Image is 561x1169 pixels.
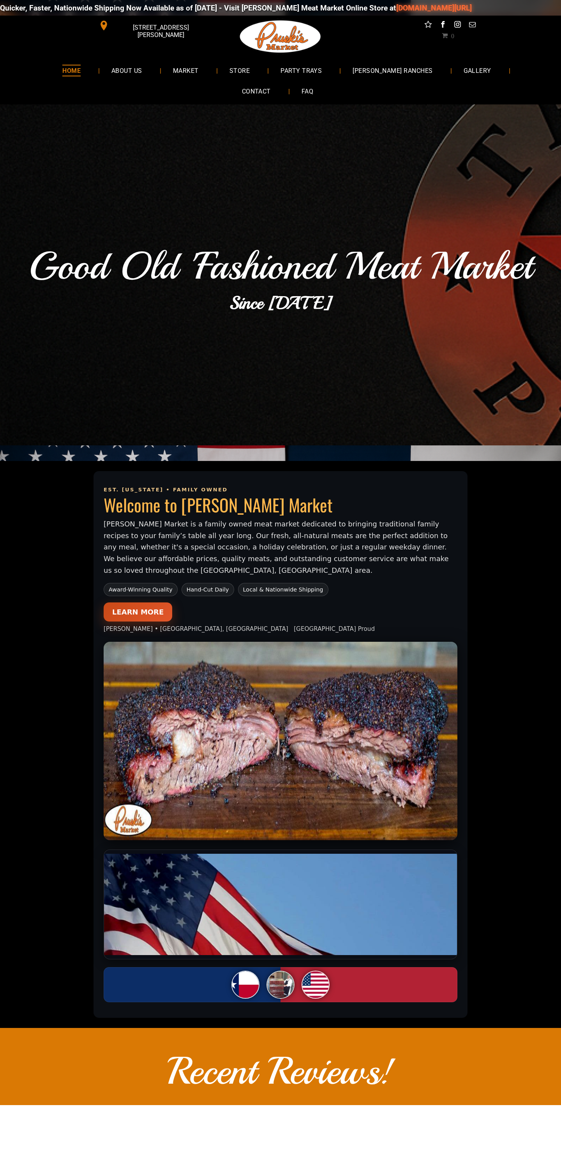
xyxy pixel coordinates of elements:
[104,583,178,596] span: Award-Winning Quality
[29,242,533,290] span: Good Old 'Fashioned Meat Market
[438,19,448,32] a: facebook
[218,60,261,81] a: STORE
[266,971,295,999] img: Edmond Pruski
[168,1047,394,1095] span: Recent Reviews!
[104,487,457,493] div: EST. [US_STATE] • FAMILY OWNED
[104,642,457,840] img: Smoked brisket
[452,60,503,81] a: GALLERY
[93,19,213,32] a: [STREET_ADDRESS][PERSON_NAME]
[104,625,457,632] div: [PERSON_NAME] • [GEOGRAPHIC_DATA], [GEOGRAPHIC_DATA] [GEOGRAPHIC_DATA] Proud
[290,81,325,102] a: FAQ
[467,19,478,32] a: email
[111,20,211,42] span: [STREET_ADDRESS][PERSON_NAME]
[104,518,457,576] p: [PERSON_NAME] Market is a family owned meat market dedicated to bringing traditional family recip...
[230,81,282,102] a: CONTACT
[451,32,454,39] span: 0
[238,16,323,58] img: Pruski-s+Market+HQ+Logo2-259w.png
[182,583,234,596] span: Hand-Cut Daily
[238,583,328,596] span: Local & Nationwide Shipping
[302,971,330,999] img: United States flag
[161,60,210,81] a: MARKET
[341,60,444,81] a: [PERSON_NAME] RANCHES
[51,60,92,81] a: HOME
[231,971,259,999] img: Texas flag
[453,19,463,32] a: instagram
[423,19,433,32] a: Social network
[104,602,172,622] a: LEARN MORE
[104,496,457,514] h1: Welcome to [PERSON_NAME] Market
[269,60,333,81] a: PARTY TRAYS
[100,60,154,81] a: ABOUT US
[229,292,332,314] b: Since [DATE]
